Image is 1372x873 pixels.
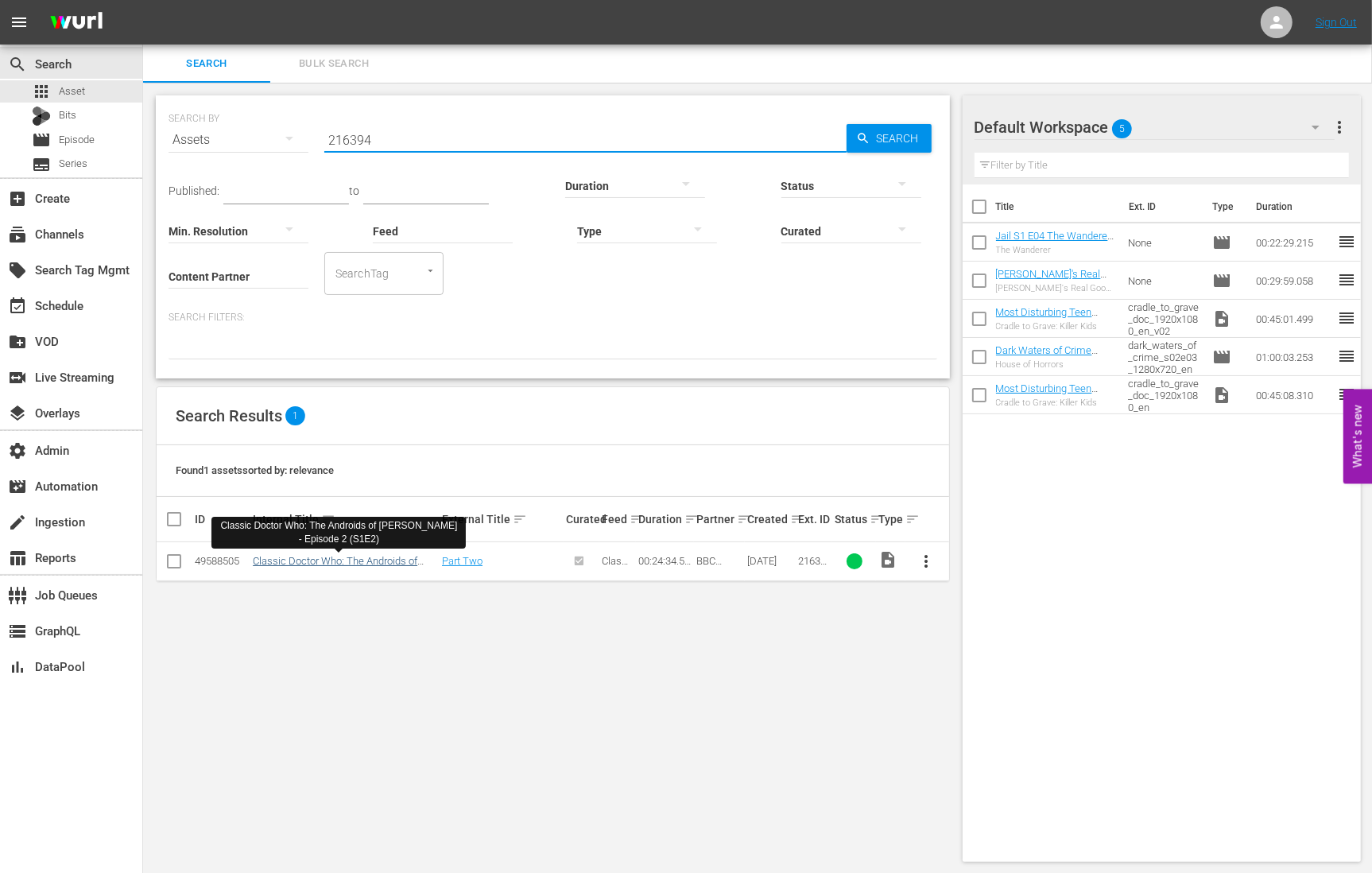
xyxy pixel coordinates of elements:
a: Sign Out [1316,16,1357,29]
a: [PERSON_NAME]'s Real Good Food - Desserts With Benefits [996,268,1107,304]
span: Schedule [8,297,27,316]
div: Default Workspace [975,105,1335,149]
span: create [8,513,27,532]
a: Part Two [442,555,483,567]
span: Episode [1212,347,1231,367]
td: 00:45:01.499 [1250,300,1337,338]
div: Duration [638,510,692,529]
div: [PERSON_NAME]'s Real Good Food - Desserts With Benefits [996,283,1116,293]
div: Feed [602,510,634,529]
span: VOD [8,332,27,351]
a: Classic Doctor Who: The Androids of [PERSON_NAME] - Episode 2 (S1E2) [253,555,424,579]
span: Bulk Search [280,55,388,73]
span: BBC Studios [696,555,731,579]
span: reorder [1337,385,1356,404]
button: Search [847,124,932,153]
span: Reports [8,549,27,568]
span: Overlays [8,404,27,423]
span: more_vert [917,552,936,571]
span: Bits [59,107,76,123]
span: sort [790,512,804,526]
td: 00:29:59.058 [1250,262,1337,300]
span: reorder [1337,270,1356,289]
span: Search Tag Mgmt [8,261,27,280]
th: Title [996,184,1120,229]
span: Episode [1212,271,1231,290]
span: reorder [1337,347,1356,366]
span: reorder [1337,232,1356,251]
td: cradle_to_grave_doc_1920x1080_en_v02 [1122,300,1207,338]
button: Open Feedback Widget [1343,390,1372,484]
span: Series [32,155,51,174]
div: Ext. ID [798,513,830,526]
td: None [1122,262,1207,300]
div: [DATE] [747,555,793,567]
span: sort [684,512,699,526]
th: Ext. ID [1119,184,1203,229]
span: Asset [59,83,85,99]
a: Most Disturbing Teen Killers Reacting To Insane Sentences [996,306,1112,342]
span: DataPool [8,658,27,677]
span: Found 1 assets sorted by: relevance [176,464,334,476]
span: Episode [59,132,95,148]
span: GraphQL [8,622,27,641]
span: Automation [8,477,27,496]
span: Job Queues [8,586,27,605]
img: ans4CAIJ8jUAAAAAAAAAAAAAAAAAAAAAAAAgQb4GAAAAAAAAAAAAAAAAAAAAAAAAJMjXAAAAAAAAAAAAAAAAAAAAAAAAgAT5G... [38,4,114,41]
div: Cradle to Grave: Killer Kids [996,398,1116,408]
div: Cradle to Grave: Killer Kids [996,321,1116,332]
span: Series [59,156,87,172]
a: Jail S1 E04 The Wanderer (Roku) [996,230,1114,254]
span: Classic Doctor Who: The Androids of [PERSON_NAME] [602,555,632,674]
p: Search Filters: [169,311,937,324]
div: Status [835,510,874,529]
span: 216394 [798,555,827,579]
button: Open [423,263,438,278]
td: cradle_to_grave_doc_1920x1080_en [1122,376,1207,414]
div: Assets [169,118,308,162]
button: more_vert [1330,108,1349,146]
div: External Title [442,510,561,529]
span: Live Streaming [8,368,27,387]
div: Bits [32,107,51,126]
span: Asset [32,82,51,101]
span: Video [878,550,897,569]
div: Classic Doctor Who: The Androids of [PERSON_NAME] - Episode 2 (S1E2) [218,519,459,546]
span: Admin [8,441,27,460]
div: Type [878,510,903,529]
div: 49588505 [195,555,248,567]
span: reorder [1337,308,1356,328]
span: Video [1212,309,1231,328]
span: Search [8,55,27,74]
span: Channels [8,225,27,244]
div: Curated [566,513,598,526]
span: Published: [169,184,219,197]
a: Dark Waters of Crime S02E03 [996,344,1099,368]
div: Created [747,510,793,529]
span: sort [737,512,751,526]
span: more_vert [1330,118,1349,137]
th: Duration [1246,184,1342,229]
span: Episode [1212,233,1231,252]
div: Partner [696,510,742,529]
span: menu [10,13,29,32]
div: The Wanderer [996,245,1116,255]
button: more_vert [908,542,946,580]
a: Most Disturbing Teen Killers Reacting To Insane Sentences [996,382,1112,418]
span: sort [870,512,884,526]
span: 5 [1112,112,1132,145]
span: sort [513,512,527,526]
span: Search Results [176,406,282,425]
span: Video [1212,386,1231,405]
span: Search [870,124,932,153]
span: 1 [285,406,305,425]
div: 00:24:34.555 [638,555,692,567]
td: None [1122,223,1207,262]
th: Type [1203,184,1246,229]
span: sort [630,512,644,526]
td: 00:45:08.310 [1250,376,1337,414]
td: 00:22:29.215 [1250,223,1337,262]
span: Episode [32,130,51,149]
span: to [349,184,359,197]
td: 01:00:03.253 [1250,338,1337,376]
